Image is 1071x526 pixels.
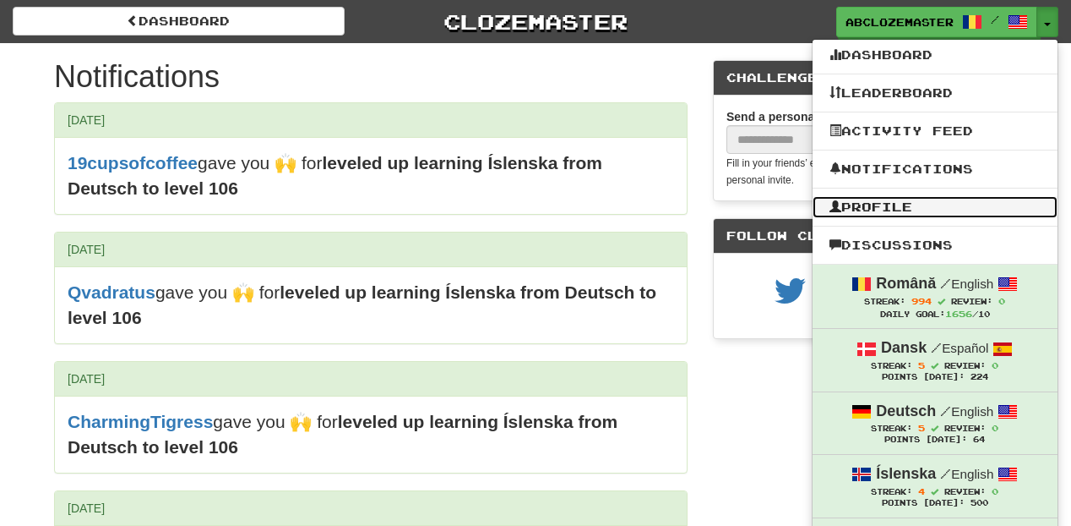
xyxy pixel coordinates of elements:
div: [DATE] [55,103,687,138]
span: Streak: [864,297,905,306]
strong: leveled up learning Íslenska from Deutsch to level 106 [68,412,617,457]
a: Deutsch /English Streak: 5 Review: 0 Points [DATE]: 64 [813,392,1057,454]
a: Íslenska /English Streak: 4 Review: 0 Points [DATE]: 500 [813,455,1057,517]
span: 0 [992,360,998,370]
span: Streak: [871,424,912,433]
div: Points [DATE]: 500 [829,498,1041,509]
span: Streak includes today. [931,488,938,496]
span: Review: [944,487,986,496]
small: Español [931,341,988,355]
a: Leaderboard [813,82,1057,104]
div: Points [DATE]: 64 [829,435,1041,446]
div: [DATE] [55,491,687,526]
div: Challenge Friends [714,61,1016,96]
strong: Română [876,275,936,292]
strong: Dansk [881,339,927,356]
strong: Íslenska [876,465,936,482]
a: CharmingTigress [68,412,213,431]
span: / [940,276,951,291]
span: / [931,340,942,355]
strong: leveled up learning Íslenska from Deutsch to level 106 [68,153,602,198]
div: gave you 🙌 for [55,397,687,473]
small: English [940,467,993,481]
span: 5 [918,360,925,370]
a: Qvadratus [68,282,155,302]
strong: leveled up learning Íslenska from Deutsch to level 106 [68,282,656,327]
span: 5 [918,423,925,433]
small: English [940,404,993,419]
span: / [991,14,999,25]
a: Dansk /Español Streak: 5 Review: 0 Points [DATE]: 224 [813,329,1057,391]
div: Points [DATE]: 224 [829,372,1041,383]
h1: Notifications [54,60,688,94]
span: Streak includes today. [931,362,938,370]
a: Română /English Streak: 994 Review: 0 Daily Goal:1656/10 [813,265,1057,328]
div: [DATE] [55,233,687,267]
a: Dashboard [813,44,1057,66]
div: [DATE] [55,362,687,397]
span: Streak includes today. [938,298,945,305]
span: / [940,403,951,419]
span: Review: [944,361,986,370]
span: Review: [944,424,986,433]
a: Clozemaster [370,7,702,36]
a: Discussions [813,234,1057,256]
a: Profile [813,196,1057,218]
strong: Send a personal invite email [726,110,885,123]
a: 19cupsofcoffee [68,153,198,173]
a: AbClozemaster / [836,7,1037,37]
small: English [940,277,993,291]
small: Fill in your friends’ email address and we’ll send them a personal invite. [726,157,972,186]
a: Notifications [813,158,1057,180]
span: 0 [992,423,998,433]
strong: Deutsch [876,403,936,419]
span: 1656 [945,309,972,319]
div: gave you 🙌 for [55,267,687,343]
span: 4 [918,486,925,496]
div: Daily Goal: /10 [829,308,1041,321]
span: 0 [992,486,998,496]
span: Streak: [871,487,912,496]
span: 0 [998,296,1005,306]
a: Dashboard [13,7,345,36]
span: 994 [911,296,932,306]
span: Review: [951,297,992,306]
div: gave you 🙌 for [55,138,687,214]
div: Follow Clozemaster [714,219,1016,254]
span: Streak: [871,361,912,370]
span: Streak includes today. [931,425,938,432]
span: / [940,466,951,481]
a: Activity Feed [813,120,1057,142]
span: AbClozemaster [845,14,954,30]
